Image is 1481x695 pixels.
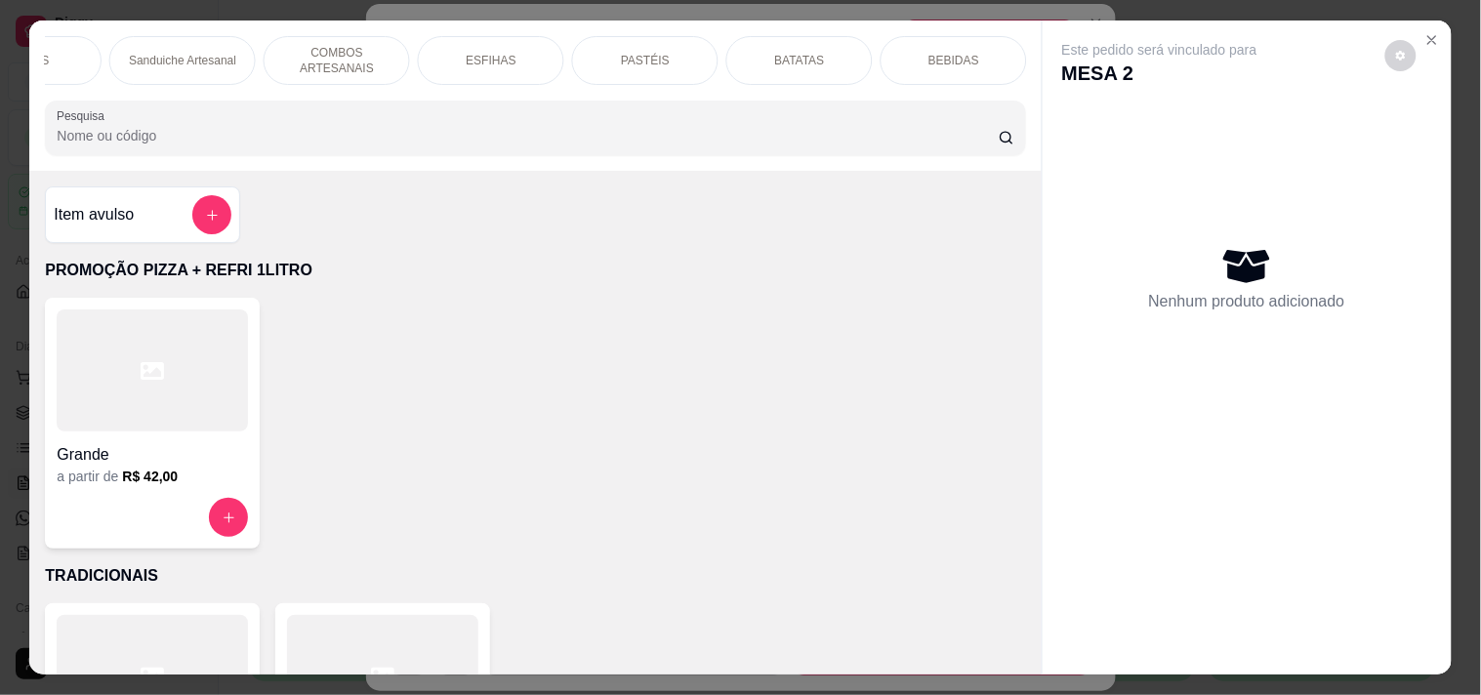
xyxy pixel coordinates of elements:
[129,53,236,68] p: Sanduiche Artesanal
[57,126,999,145] input: Pesquisa
[1062,60,1257,87] p: MESA 2
[621,53,670,68] p: PASTÉIS
[467,53,516,68] p: ESFIHAS
[775,53,825,68] p: BATATAS
[1417,24,1448,56] button: Close
[45,564,1025,588] p: TRADICIONAIS
[280,45,393,76] p: COMBOS ARTESANAIS
[45,259,1025,282] p: PROMOÇÃO PIZZA + REFRI 1LITRO
[54,203,134,226] h4: Item avulso
[57,107,111,124] label: Pesquisa
[192,195,231,234] button: add-separate-item
[1385,40,1417,71] button: decrease-product-quantity
[1062,40,1257,60] p: Este pedido será vinculado para
[122,467,178,486] h6: R$ 42,00
[928,53,979,68] p: BEBIDAS
[57,467,248,486] div: a partir de
[57,443,248,467] h4: Grande
[209,498,248,537] button: increase-product-quantity
[1149,290,1345,313] p: Nenhum produto adicionado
